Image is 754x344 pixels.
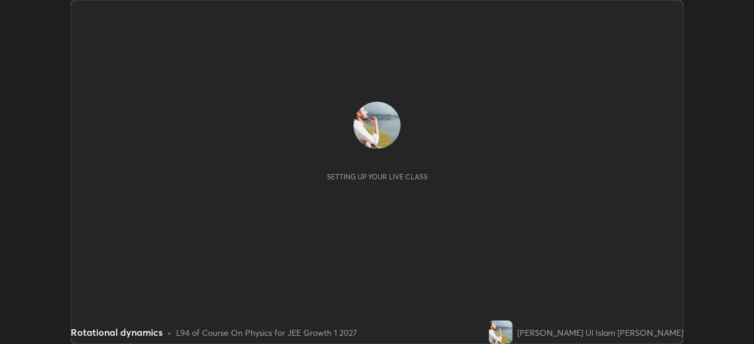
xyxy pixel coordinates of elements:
div: • [167,326,171,339]
div: Setting up your live class [327,172,428,181]
img: 8542fd9634654b18b5ab1538d47c8f9c.jpg [353,102,401,149]
img: 8542fd9634654b18b5ab1538d47c8f9c.jpg [489,320,512,344]
div: L94 of Course On Physics for JEE Growth 1 2027 [176,326,357,339]
div: [PERSON_NAME] Ul Islam [PERSON_NAME] [517,326,683,339]
div: Rotational dynamics [71,325,163,339]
